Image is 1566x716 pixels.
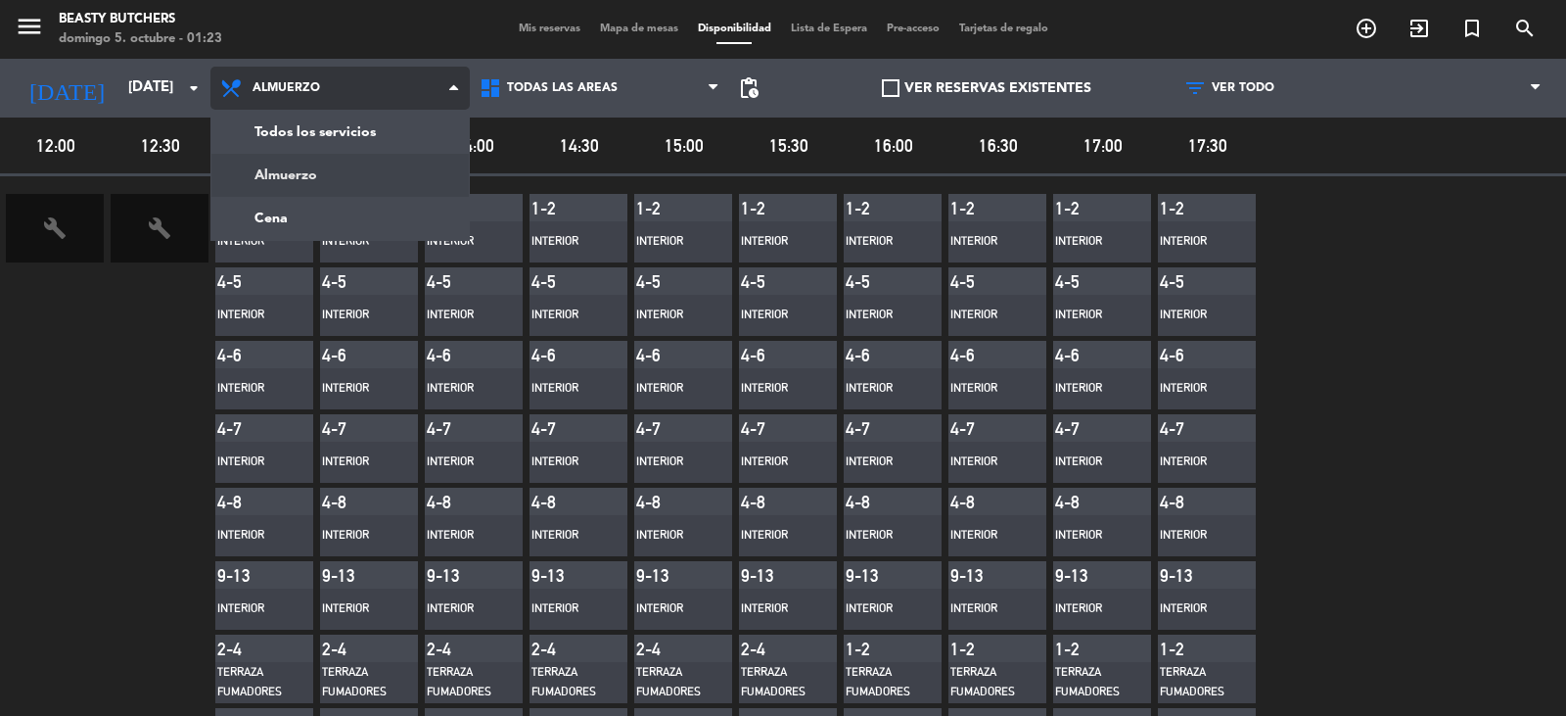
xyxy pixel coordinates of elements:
div: 1-2 [1160,198,1209,218]
div: Interior [950,526,1019,546]
div: 4-8 [531,492,580,512]
div: 4-6 [636,345,685,365]
div: 4-8 [636,492,685,512]
div: Terraza Fumadores [636,663,705,701]
div: 9-13 [846,565,895,586]
div: Interior [846,526,914,546]
div: 4-8 [322,492,371,512]
div: 4-5 [1055,271,1104,292]
div: Terraza Fumadores [741,663,809,701]
div: Interior [846,599,914,619]
div: 4-5 [741,271,790,292]
i: build [43,216,67,240]
div: 4-5 [217,271,266,292]
a: Almuerzo [211,154,469,197]
div: 1-2 [950,639,999,659]
div: Interior [531,306,600,325]
div: 1-2 [950,198,999,218]
div: Interior [636,526,705,546]
div: Terraza Fumadores [531,663,600,701]
div: 1-2 [846,198,895,218]
span: 14:00 [425,131,524,160]
i: [DATE] [15,67,118,110]
button: menu [15,12,44,48]
div: Interior [636,232,705,252]
i: exit_to_app [1407,17,1431,40]
div: 2-4 [636,639,685,659]
div: 1-2 [636,198,685,218]
div: 4-7 [950,418,999,439]
div: Interior [427,526,495,546]
div: Interior [217,453,286,472]
div: Interior [531,453,600,472]
div: Interior [322,599,391,619]
div: 4-8 [217,492,266,512]
div: Interior [1055,599,1124,619]
div: 9-13 [531,565,580,586]
a: Cena [211,197,469,240]
div: 9-13 [217,565,266,586]
div: 4-8 [1055,492,1104,512]
div: Interior [636,599,705,619]
div: 4-7 [1055,418,1104,439]
div: Interior [1160,306,1228,325]
span: Lista de Espera [781,24,877,34]
div: Interior [427,232,495,252]
i: add_circle_outline [1355,17,1378,40]
div: Terraza Fumadores [1055,663,1124,701]
div: 9-13 [636,565,685,586]
div: 9-13 [1160,565,1209,586]
div: 1-2 [846,639,895,659]
div: Interior [427,599,495,619]
div: Interior [531,526,600,546]
div: 2-4 [531,639,580,659]
a: Todos los servicios [211,111,469,154]
div: Interior [531,379,600,399]
div: 4-8 [846,492,895,512]
div: 1-2 [741,198,790,218]
div: Terraza Fumadores [427,663,495,701]
div: 1-2 [1160,639,1209,659]
span: Tarjetas de regalo [949,24,1058,34]
div: Interior [950,599,1019,619]
span: 14:30 [530,131,628,160]
div: Interior [846,306,914,325]
div: 4-7 [1160,418,1209,439]
span: 12:30 [111,131,209,160]
span: Disponibilidad [688,24,781,34]
div: 4-5 [531,271,580,292]
div: Beasty Butchers [59,10,222,29]
span: 16:30 [948,131,1047,160]
span: 17:30 [1158,131,1257,160]
div: 4-7 [636,418,685,439]
div: 4-5 [427,271,476,292]
div: Interior [1055,379,1124,399]
div: Terraza Fumadores [950,663,1019,701]
span: VER TODO [1212,81,1274,95]
div: 4-6 [322,345,371,365]
div: 4-5 [846,271,895,292]
div: 4-6 [1055,345,1104,365]
div: Interior [322,232,391,252]
span: 17:00 [1053,131,1152,160]
div: Interior [1160,599,1228,619]
div: 4-6 [741,345,790,365]
i: menu [15,12,44,41]
div: Interior [531,599,600,619]
div: Interior [1055,526,1124,546]
div: Interior [1055,232,1124,252]
div: 1-2 [1055,639,1104,659]
div: Interior [1160,379,1228,399]
div: 4-7 [322,418,371,439]
div: Interior [950,453,1019,472]
span: Mapa de mesas [590,24,688,34]
div: Interior [636,306,705,325]
div: Interior [531,232,600,252]
div: 9-13 [950,565,999,586]
span: pending_actions [737,76,760,100]
span: Pre-acceso [877,24,949,34]
div: 2-4 [322,639,371,659]
div: Interior [1160,453,1228,472]
div: domingo 5. octubre - 01:23 [59,29,222,49]
span: 15:00 [634,131,733,160]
